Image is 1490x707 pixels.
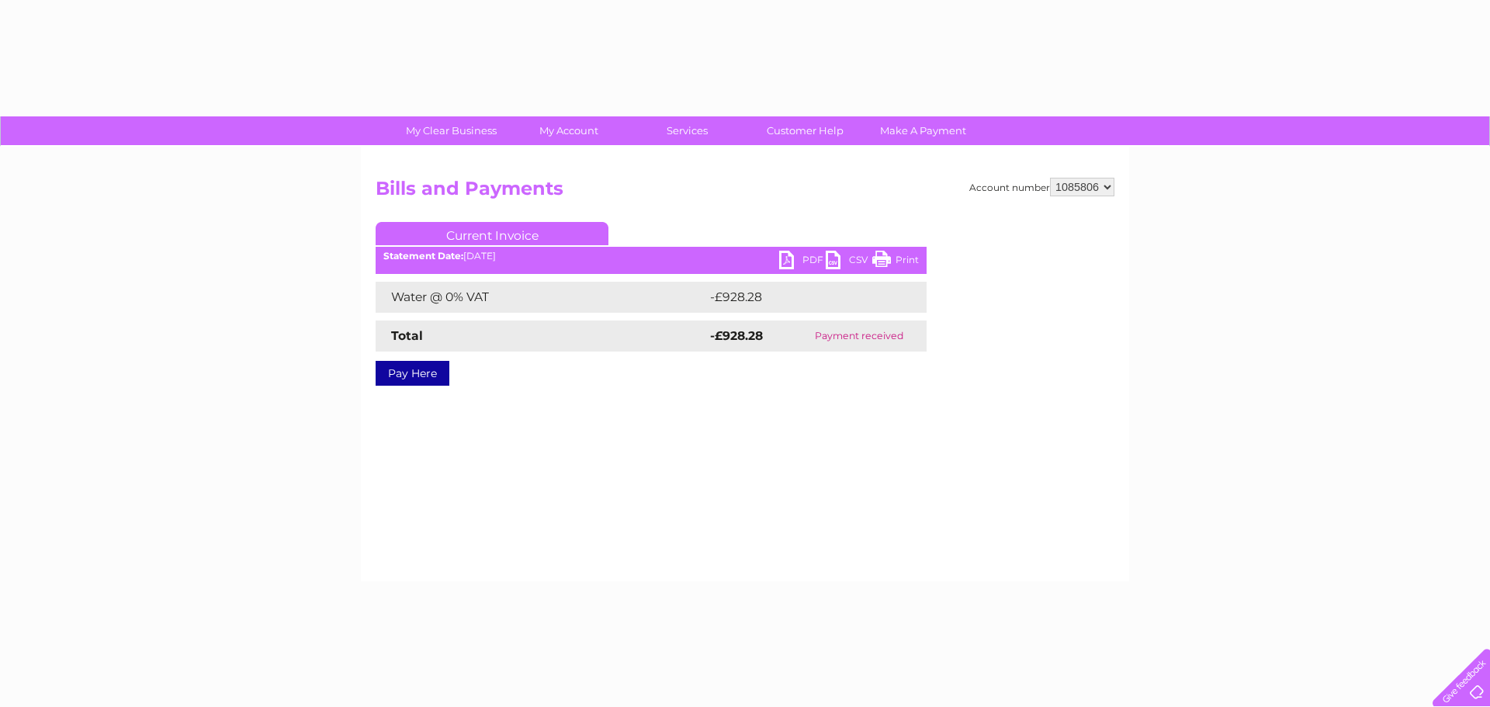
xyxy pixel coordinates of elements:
[792,321,927,352] td: Payment received
[376,361,449,386] a: Pay Here
[710,328,763,343] strong: -£928.28
[623,116,751,145] a: Services
[859,116,987,145] a: Make A Payment
[741,116,869,145] a: Customer Help
[383,250,463,262] b: Statement Date:
[376,282,706,313] td: Water @ 0% VAT
[779,251,826,273] a: PDF
[872,251,919,273] a: Print
[969,178,1114,196] div: Account number
[826,251,872,273] a: CSV
[505,116,633,145] a: My Account
[391,328,423,343] strong: Total
[387,116,515,145] a: My Clear Business
[376,251,927,262] div: [DATE]
[376,178,1114,207] h2: Bills and Payments
[376,222,608,245] a: Current Invoice
[706,282,901,313] td: -£928.28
